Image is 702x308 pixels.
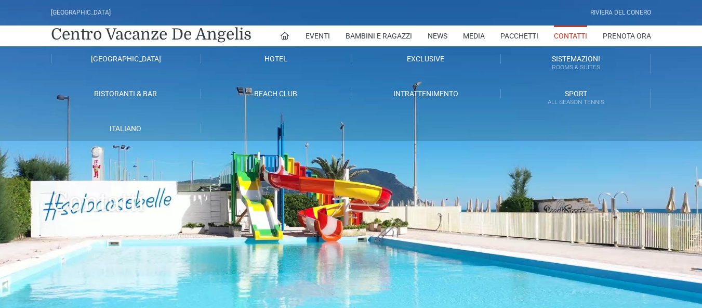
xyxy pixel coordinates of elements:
[51,124,201,133] a: Italiano
[554,25,587,46] a: Contatti
[306,25,330,46] a: Eventi
[463,25,485,46] a: Media
[501,89,651,108] a: SportAll Season Tennis
[590,8,651,18] div: Riviera Del Conero
[51,8,111,18] div: [GEOGRAPHIC_DATA]
[110,124,141,133] span: Italiano
[51,54,201,63] a: [GEOGRAPHIC_DATA]
[501,97,651,107] small: All Season Tennis
[51,89,201,98] a: Ristoranti & Bar
[501,62,651,72] small: Rooms & Suites
[201,89,351,98] a: Beach Club
[351,89,501,98] a: Intrattenimento
[51,24,251,45] a: Centro Vacanze De Angelis
[51,141,651,233] h1: Contatti
[500,25,538,46] a: Pacchetti
[201,54,351,63] a: Hotel
[603,25,651,46] a: Prenota Ora
[428,25,447,46] a: News
[346,25,412,46] a: Bambini e Ragazzi
[351,54,501,63] a: Exclusive
[501,54,651,73] a: SistemazioniRooms & Suites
